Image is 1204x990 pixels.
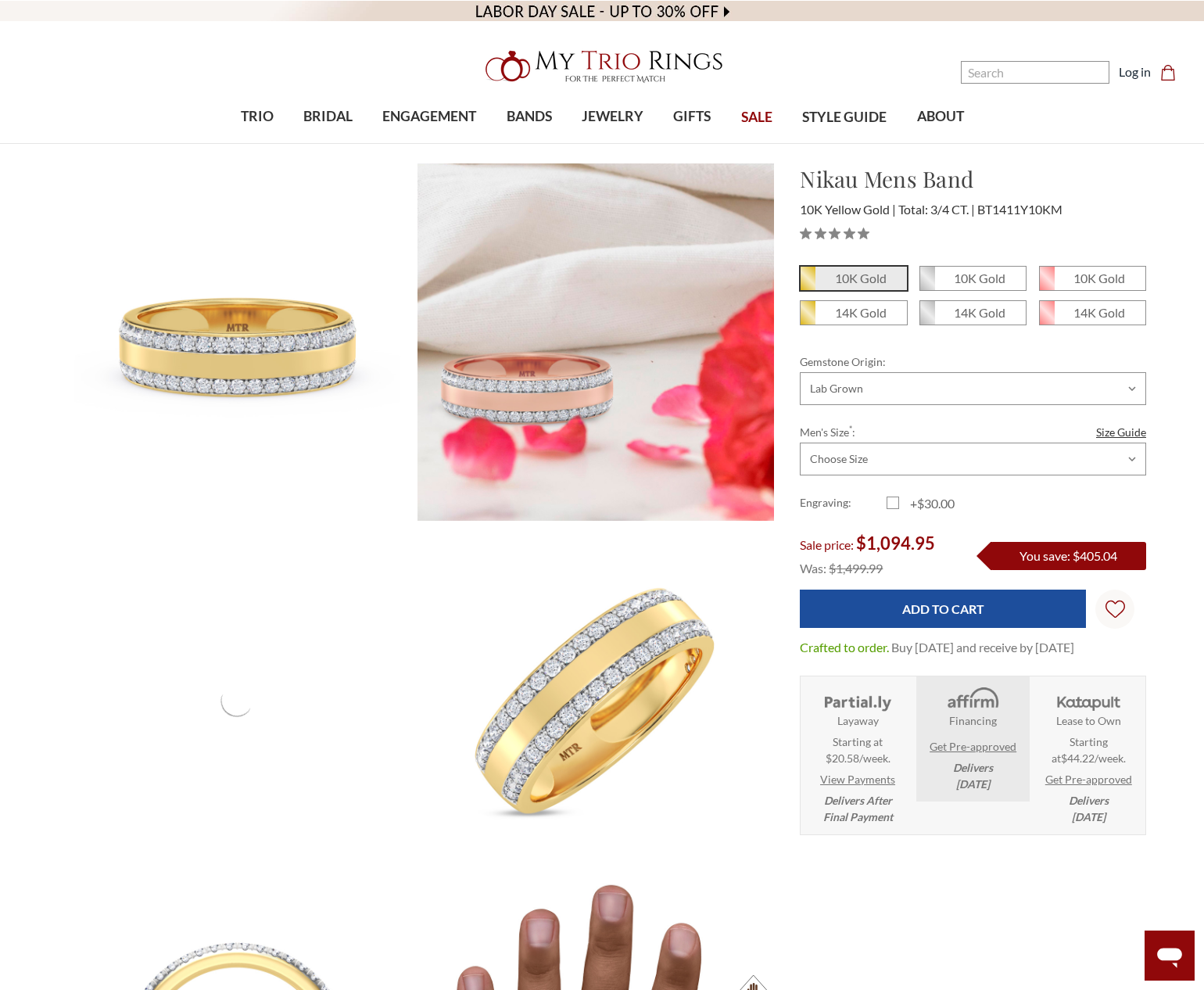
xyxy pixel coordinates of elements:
input: Add to Cart [800,590,1086,628]
h1: Nikau Mens Band [800,163,1146,195]
img: Photo of Nikau 3/4 ct tw. Lab Grown Diamond Mens Wedding Band 10K Yellow [BT1411YM] [59,163,416,521]
span: BRIDAL [303,106,353,127]
span: $44.22/week [1061,751,1123,765]
img: Photo of Nikau 3/4 ct tw. Lab Grown Diamond Mens Wedding Band 10K Yellow [BT1411YM] [417,163,775,521]
span: 10K Yellow Gold [800,202,896,217]
button: submenu toggle [521,142,537,144]
svg: cart.cart_preview [1160,65,1176,81]
a: View Payments [820,771,895,787]
strong: Financing [949,712,997,729]
strong: Lease to Own [1056,712,1121,729]
em: 10K Gold [1073,271,1125,285]
a: Size Guide [1096,424,1146,440]
button: submenu toggle [605,142,621,144]
a: Wish Lists [1095,590,1134,629]
span: SALE [741,107,772,127]
img: Katapult [1052,686,1125,712]
em: 14K Gold [835,305,887,320]
em: Delivers [953,759,993,792]
dd: Buy [DATE] and receive by [DATE] [891,638,1074,657]
label: Men's Size : [800,424,1146,440]
span: BT1411Y10KM [977,202,1062,217]
span: 10K Yellow Gold [801,267,906,290]
input: Search [961,61,1109,84]
button: submenu toggle [684,142,700,144]
label: +$30.00 [887,494,973,513]
strong: Layaway [837,712,879,729]
span: [DATE] [1072,810,1105,823]
em: 10K Gold [835,271,887,285]
li: Layaway [801,676,914,834]
a: JEWELRY [567,91,658,142]
a: BANDS [491,91,566,142]
span: 14K Rose Gold [1040,301,1145,325]
em: 14K Gold [954,305,1005,320]
span: 14K White Gold [920,301,1026,325]
img: Affirm [937,686,1009,712]
a: Get Pre-approved [1045,771,1132,787]
span: GIFTS [673,106,711,127]
em: 10K Gold [954,271,1005,285]
img: Layaway [821,686,894,712]
button: submenu toggle [421,142,437,144]
label: Engraving: [800,494,887,513]
span: $1,499.99 [829,561,883,576]
span: 10K White Gold [920,267,1026,290]
span: Starting at $20.58/week. [826,734,890,766]
span: ENGAGEMENT [382,106,476,127]
a: GIFTS [658,91,726,142]
label: Gemstone Origin: [800,353,1146,370]
em: Delivers After Final Payment [823,792,893,825]
button: submenu toggle [249,142,265,144]
span: Was: [800,561,826,576]
span: You save: $405.04 [1019,548,1117,563]
span: 10K Rose Gold [1040,267,1145,290]
a: BRIDAL [288,91,367,142]
span: Starting at . [1037,734,1141,766]
em: 14K Gold [1073,305,1125,320]
a: STYLE GUIDE [787,92,901,143]
a: Cart with 0 items [1160,63,1185,81]
span: JEWELRY [582,106,643,127]
a: ENGAGEMENT [367,91,491,142]
li: Katapult [1032,676,1145,834]
dt: Crafted to order. [800,638,889,657]
a: My Trio Rings [349,41,855,91]
a: Get Pre-approved [930,738,1016,755]
li: Affirm [916,676,1030,802]
a: SALE [726,92,787,143]
button: submenu toggle [320,142,335,144]
span: BANDS [507,106,552,127]
img: Photo of Nikau 3/4 ct tw. Lab Grown Diamond Mens Wedding Band 10K Yellow [BT1411YM] [417,522,775,880]
span: [DATE] [956,777,990,791]
a: TRIO [225,91,288,142]
span: $1,094.95 [856,533,935,554]
img: My Trio Rings [477,41,727,91]
span: STYLE GUIDE [802,107,887,127]
em: Delivers [1069,792,1109,825]
span: Total: 3/4 CT. [898,202,975,217]
span: 14K Yellow Gold [801,301,906,325]
a: Log in [1119,63,1151,81]
span: TRIO [241,106,274,127]
span: Sale price: [800,537,854,552]
svg: Wish Lists [1105,551,1125,668]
